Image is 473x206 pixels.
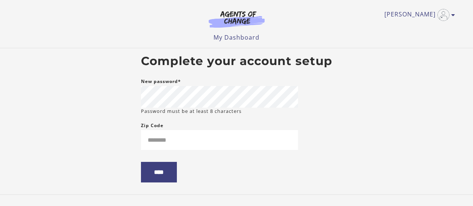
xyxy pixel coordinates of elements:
small: Password must be at least 8 characters [141,108,242,115]
a: Toggle menu [384,9,451,21]
label: Zip Code [141,121,163,130]
label: New password* [141,77,181,86]
a: My Dashboard [214,33,259,41]
img: Agents of Change Logo [201,10,273,28]
h2: Complete your account setup [141,54,332,68]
